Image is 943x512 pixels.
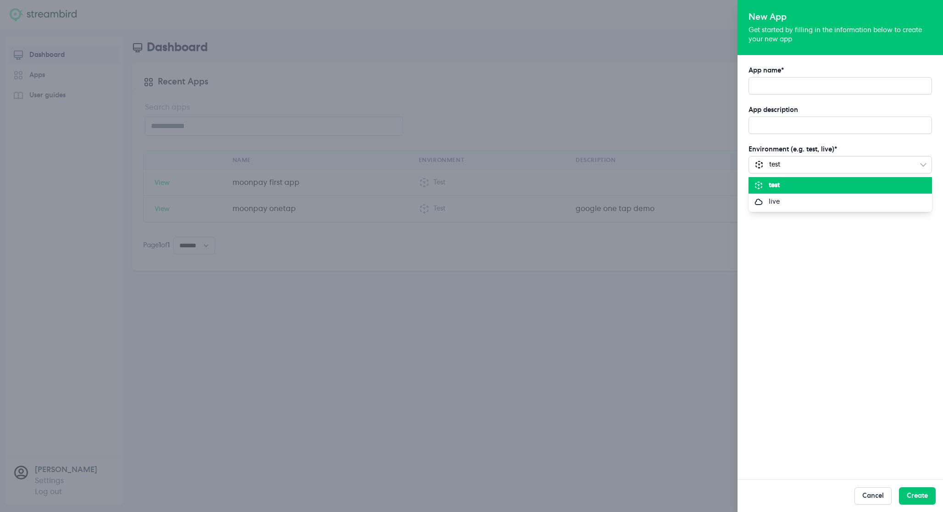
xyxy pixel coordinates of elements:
ul: test [749,175,932,212]
span: test [769,181,780,190]
label: Environment (e.g. test, live) * [749,145,932,154]
h2: New App [749,11,787,24]
span: test [769,160,780,169]
span: live [769,197,780,206]
p: Get started by filling in the information below to create your new app [749,26,932,44]
button: Cancel [854,487,892,505]
div: Create [907,491,928,501]
button: test [749,156,932,173]
button: Create [899,487,936,505]
label: App description [749,106,932,115]
label: App name * [749,66,932,75]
